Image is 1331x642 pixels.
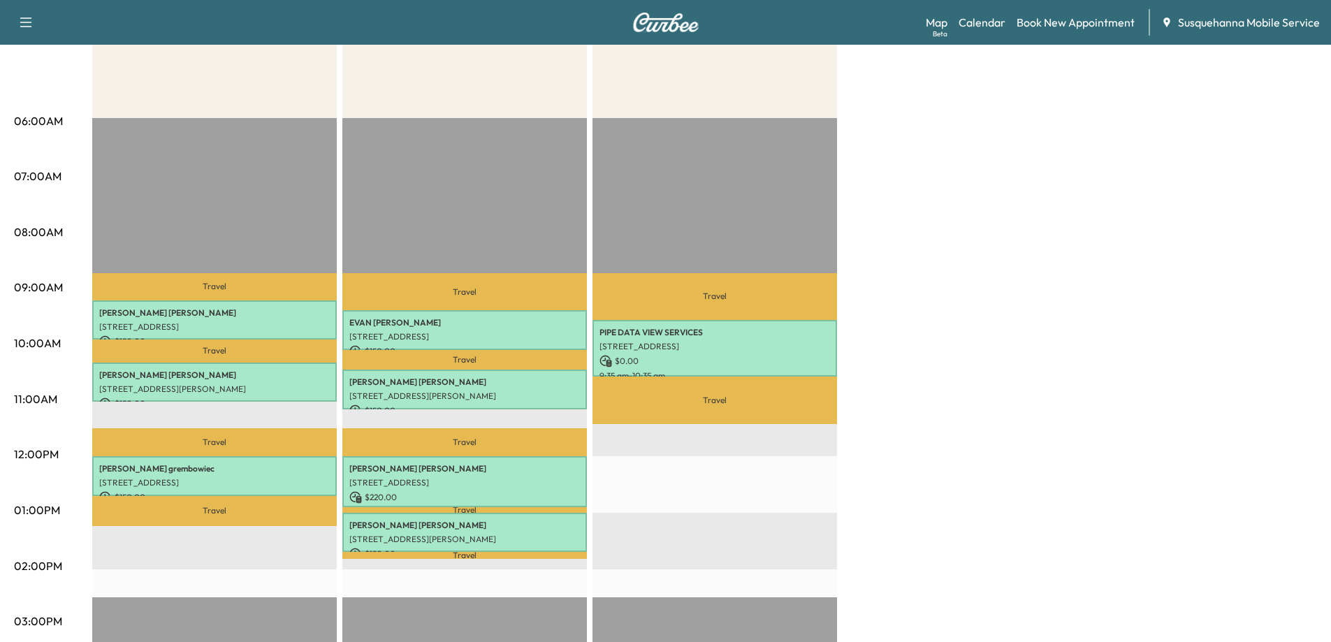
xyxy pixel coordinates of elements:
p: $ 150.00 [349,345,580,358]
p: [STREET_ADDRESS] [599,341,830,352]
p: [PERSON_NAME] [PERSON_NAME] [99,370,330,381]
p: $ 0.00 [599,355,830,367]
p: 09:00AM [14,279,63,296]
div: Beta [933,29,947,39]
p: Travel [342,350,587,370]
p: Travel [92,340,337,362]
p: Travel [592,377,837,425]
p: 07:00AM [14,168,61,184]
p: Travel [342,507,587,513]
p: [STREET_ADDRESS][PERSON_NAME] [99,384,330,395]
p: [STREET_ADDRESS] [349,331,580,342]
p: $ 220.00 [349,491,580,504]
p: [PERSON_NAME] grembowiec [99,463,330,474]
p: Travel [342,428,587,456]
p: PIPE DATA VIEW SERVICES [599,327,830,338]
p: Travel [92,428,337,456]
p: EVAN [PERSON_NAME] [349,317,580,328]
p: $ 150.00 [99,397,330,410]
p: [STREET_ADDRESS][PERSON_NAME] [349,391,580,402]
a: Calendar [959,14,1005,31]
p: 12:00PM [14,446,59,462]
p: 03:00PM [14,613,62,629]
p: 08:00AM [14,224,63,240]
p: [PERSON_NAME] [PERSON_NAME] [349,520,580,531]
p: [STREET_ADDRESS] [99,477,330,488]
p: [STREET_ADDRESS] [99,321,330,333]
img: Curbee Logo [632,13,699,32]
span: Susquehanna Mobile Service [1178,14,1320,31]
p: [PERSON_NAME] [PERSON_NAME] [349,377,580,388]
p: Travel [92,273,337,300]
p: [STREET_ADDRESS] [349,477,580,488]
p: Travel [592,273,837,320]
p: [PERSON_NAME] [PERSON_NAME] [349,463,580,474]
p: [PERSON_NAME] [PERSON_NAME] [99,307,330,319]
p: 10:00AM [14,335,61,351]
p: 01:00PM [14,502,60,518]
p: $ 150.00 [99,491,330,504]
p: 9:35 am - 10:35 am [599,370,830,381]
p: Travel [342,273,587,311]
a: Book New Appointment [1017,14,1135,31]
p: Travel [92,496,337,526]
p: $ 150.00 [349,404,580,417]
p: Travel [342,552,587,558]
p: 02:00PM [14,557,62,574]
p: 11:00AM [14,391,57,407]
p: $ 150.00 [99,335,330,348]
p: [STREET_ADDRESS][PERSON_NAME] [349,534,580,545]
p: $ 150.00 [349,548,580,560]
p: 06:00AM [14,112,63,129]
a: MapBeta [926,14,947,31]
